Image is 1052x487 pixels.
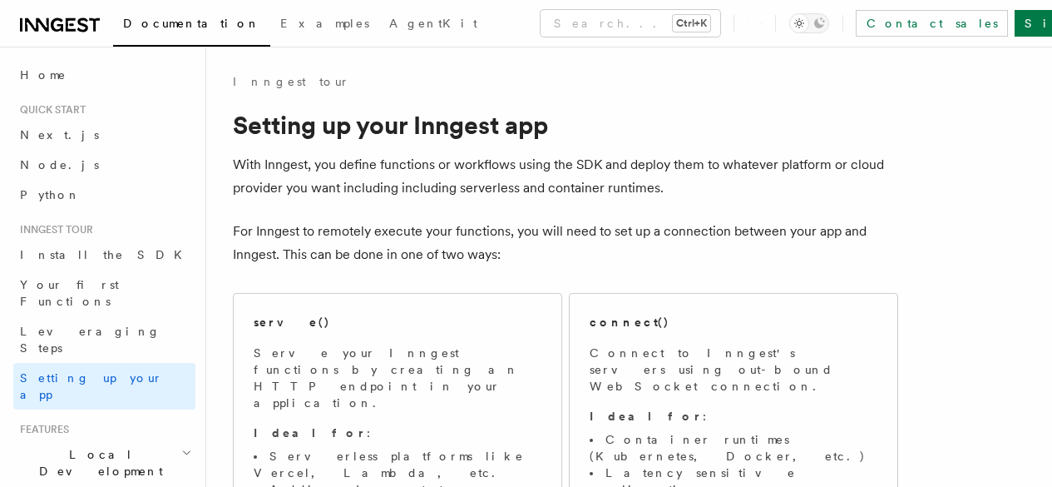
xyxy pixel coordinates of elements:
[541,10,720,37] button: Search...Ctrl+K
[20,188,81,201] span: Python
[13,120,195,150] a: Next.js
[856,10,1008,37] a: Contact sales
[233,73,349,90] a: Inngest tour
[379,5,487,45] a: AgentKit
[590,431,877,465] li: Container runtimes (Kubernetes, Docker, etc.)
[254,448,541,481] li: Serverless platforms like Vercel, Lambda, etc.
[280,17,369,30] span: Examples
[590,410,703,423] strong: Ideal for
[590,408,877,425] p: :
[13,440,195,486] button: Local Development
[590,345,877,395] p: Connect to Inngest's servers using out-bound WebSocket connection.
[233,153,898,200] p: With Inngest, you define functions or workflows using the SDK and deploy them to whatever platfor...
[13,240,195,270] a: Install the SDK
[233,220,898,266] p: For Inngest to remotely execute your functions, you will need to set up a connection between your...
[20,371,163,401] span: Setting up your app
[254,426,367,440] strong: Ideal for
[20,248,192,261] span: Install the SDK
[113,5,270,47] a: Documentation
[13,180,195,210] a: Python
[13,316,195,363] a: Leveraging Steps
[673,15,710,32] kbd: Ctrl+K
[254,314,330,330] h2: serve()
[20,158,99,171] span: Node.js
[233,110,898,140] h1: Setting up your Inngest app
[270,5,379,45] a: Examples
[13,223,93,236] span: Inngest tour
[13,150,195,180] a: Node.js
[254,345,541,411] p: Serve your Inngest functions by creating an HTTP endpoint in your application.
[13,363,195,410] a: Setting up your app
[20,67,67,83] span: Home
[590,314,669,330] h2: connect()
[789,13,829,33] button: Toggle dark mode
[123,17,260,30] span: Documentation
[20,325,161,355] span: Leveraging Steps
[389,17,477,30] span: AgentKit
[13,103,86,117] span: Quick start
[254,425,541,441] p: :
[20,128,99,142] span: Next.js
[13,270,195,316] a: Your first Functions
[20,278,119,308] span: Your first Functions
[13,423,69,436] span: Features
[13,60,195,90] a: Home
[13,446,181,480] span: Local Development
